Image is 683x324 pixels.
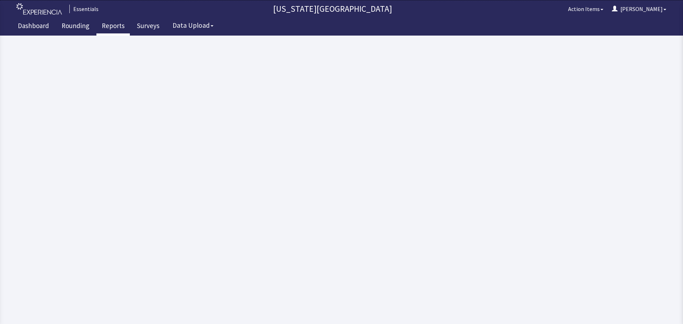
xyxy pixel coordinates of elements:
[168,19,218,32] button: Data Upload
[56,18,95,36] a: Rounding
[16,3,62,15] img: experiencia_logo.png
[101,3,564,15] p: [US_STATE][GEOGRAPHIC_DATA]
[564,2,608,16] button: Action Items
[132,18,165,36] a: Surveys
[69,5,99,13] div: Essentials
[96,18,130,36] a: Reports
[12,18,54,36] a: Dashboard
[608,2,671,16] button: [PERSON_NAME]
